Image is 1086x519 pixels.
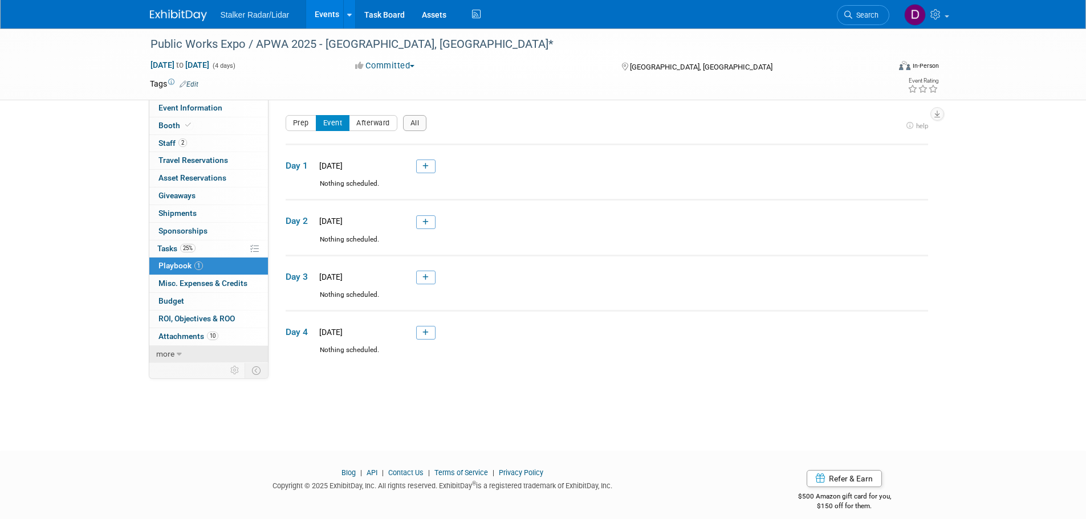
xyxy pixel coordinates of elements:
[357,468,365,477] span: |
[158,138,187,148] span: Staff
[630,63,772,71] span: [GEOGRAPHIC_DATA], [GEOGRAPHIC_DATA]
[316,328,343,337] span: [DATE]
[158,156,228,165] span: Travel Reservations
[180,80,198,88] a: Edit
[158,226,208,235] span: Sponsorships
[221,10,290,19] span: Stalker Radar/Lidar
[147,34,872,55] div: Public Works Expo / APWA 2025 - [GEOGRAPHIC_DATA], [GEOGRAPHIC_DATA]*
[388,468,424,477] a: Contact Us
[158,314,235,323] span: ROI, Objectives & ROO
[367,468,377,477] a: API
[149,310,268,328] a: ROI, Objectives & ROO
[245,363,268,378] td: Toggle Event Tabs
[149,346,268,363] a: more
[286,290,928,310] div: Nothing scheduled.
[149,293,268,310] a: Budget
[158,279,247,288] span: Misc. Expenses & Credits
[178,138,187,147] span: 2
[180,244,196,252] span: 25%
[912,62,939,70] div: In-Person
[403,115,427,131] button: All
[149,170,268,187] a: Asset Reservations
[286,326,314,338] span: Day 4
[753,501,937,511] div: $150 off for them.
[150,10,207,21] img: ExhibitDay
[207,332,218,340] span: 10
[157,244,196,253] span: Tasks
[211,62,235,70] span: (4 days)
[149,135,268,152] a: Staff2
[349,115,397,131] button: Afterward
[286,179,928,199] div: Nothing scheduled.
[149,275,268,292] a: Misc. Expenses & Credits
[753,484,937,510] div: $500 Amazon gift card for you,
[316,216,343,226] span: [DATE]
[158,209,197,218] span: Shipments
[286,345,928,365] div: Nothing scheduled.
[158,191,196,200] span: Giveaways
[316,272,343,281] span: [DATE]
[286,215,314,227] span: Day 2
[149,152,268,169] a: Travel Reservations
[149,100,268,117] a: Event Information
[149,187,268,205] a: Giveaways
[158,173,226,182] span: Asset Reservations
[908,78,938,84] div: Event Rating
[150,78,198,89] td: Tags
[149,223,268,240] a: Sponsorships
[194,261,203,270] span: 1
[174,60,185,70] span: to
[149,328,268,345] a: Attachments10
[316,115,350,131] button: Event
[379,468,387,477] span: |
[185,122,191,128] i: Booth reservation complete
[351,60,419,72] button: Committed
[490,468,497,477] span: |
[149,240,268,258] a: Tasks25%
[158,261,203,270] span: Playbook
[899,61,910,70] img: Format-Inperson.png
[158,103,222,112] span: Event Information
[158,296,184,305] span: Budget
[149,258,268,275] a: Playbook1
[807,470,882,487] a: Refer & Earn
[341,468,356,477] a: Blog
[434,468,488,477] a: Terms of Service
[225,363,245,378] td: Personalize Event Tab Strip
[852,11,878,19] span: Search
[916,122,928,130] span: help
[286,271,314,283] span: Day 3
[150,478,736,491] div: Copyright © 2025 ExhibitDay, Inc. All rights reserved. ExhibitDay is a registered trademark of Ex...
[286,160,314,172] span: Day 1
[149,205,268,222] a: Shipments
[156,349,174,358] span: more
[499,468,543,477] a: Privacy Policy
[286,115,316,131] button: Prep
[149,117,268,134] a: Booth
[158,332,218,341] span: Attachments
[822,59,939,76] div: Event Format
[150,60,210,70] span: [DATE] [DATE]
[837,5,889,25] a: Search
[316,161,343,170] span: [DATE]
[286,235,928,255] div: Nothing scheduled.
[158,121,193,130] span: Booth
[904,4,926,26] img: Don Horen
[425,468,433,477] span: |
[472,480,476,487] sup: ®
